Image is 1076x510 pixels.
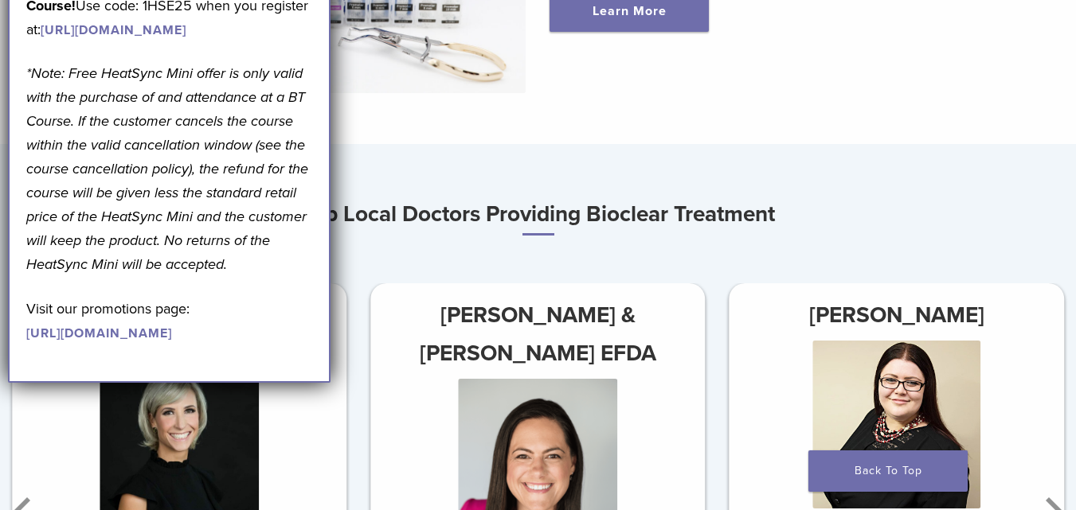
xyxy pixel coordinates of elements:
h3: [PERSON_NAME] & [PERSON_NAME] EFDA [370,296,705,372]
img: Dr. Agnieszka Iwaszczyszyn [813,341,980,508]
em: *Note: Free HeatSync Mini offer is only valid with the purchase of and attendance at a BT Course.... [26,64,308,273]
a: Back To Top [808,450,968,492]
a: [URL][DOMAIN_NAME] [26,325,172,341]
h3: [PERSON_NAME] [730,296,1064,334]
p: Visit our promotions page: [26,297,312,345]
a: [URL][DOMAIN_NAME] [41,22,186,38]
